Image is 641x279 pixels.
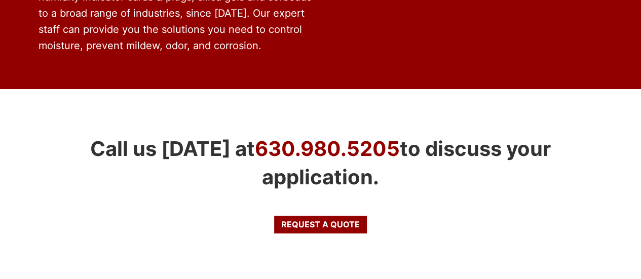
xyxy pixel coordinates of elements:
span: Request a Quote [281,220,360,228]
span: Call us [DATE] at [90,136,255,161]
a: Request a Quote [274,216,366,233]
a: 630.980.5205 [255,136,400,161]
span: to discuss your application. [262,136,551,189]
